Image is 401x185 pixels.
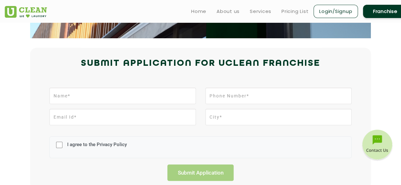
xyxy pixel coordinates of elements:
[250,8,271,15] a: Services
[314,5,358,18] a: Login/Signup
[281,8,308,15] a: Pricing List
[49,109,196,125] input: Email Id*
[205,109,352,125] input: City*
[49,88,196,104] input: Name*
[66,142,127,153] label: I agree to the Privacy Policy
[217,8,240,15] a: About us
[361,130,393,161] img: contact-btn
[191,8,206,15] a: Home
[5,6,47,18] img: UClean Laundry and Dry Cleaning
[167,164,234,181] input: Submit Application
[205,88,352,104] input: Phone Number*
